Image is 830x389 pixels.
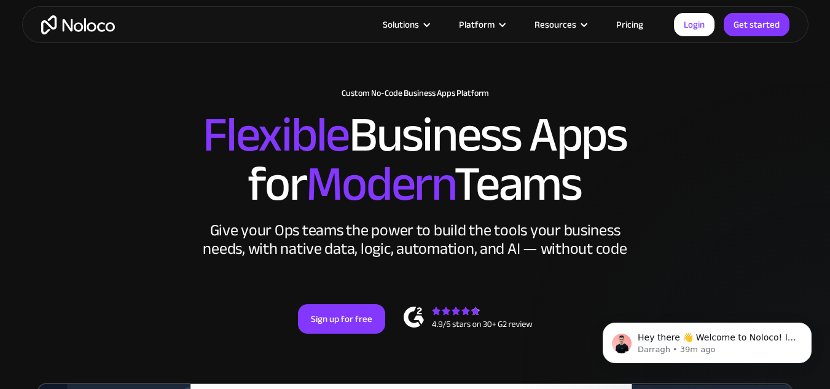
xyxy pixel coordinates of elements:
a: home [41,15,115,34]
a: Pricing [601,17,659,33]
div: Platform [459,17,495,33]
div: Platform [444,17,519,33]
h2: Business Apps for Teams [34,111,796,209]
h1: Custom No-Code Business Apps Platform [34,88,796,98]
iframe: Intercom notifications message [584,297,830,383]
a: Get started [724,13,789,36]
span: Flexible [203,89,349,181]
div: Resources [534,17,576,33]
a: Login [674,13,715,36]
div: Resources [519,17,601,33]
div: Give your Ops teams the power to build the tools your business needs, with native data, logic, au... [200,221,630,258]
div: Solutions [383,17,419,33]
span: Modern [306,138,454,230]
a: Sign up for free [298,304,385,334]
div: Solutions [367,17,444,33]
